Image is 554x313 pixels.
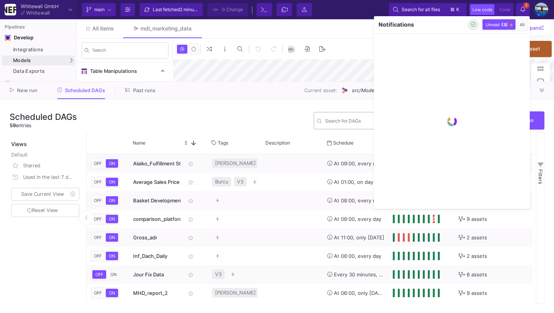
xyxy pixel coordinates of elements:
[518,19,526,30] button: All
[518,22,526,27] span: All
[501,22,508,27] span: (3)
[482,19,516,30] button: Unread(3)
[486,22,508,27] div: Unread
[379,20,414,29] span: Notifications
[446,116,458,127] img: logo.gif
